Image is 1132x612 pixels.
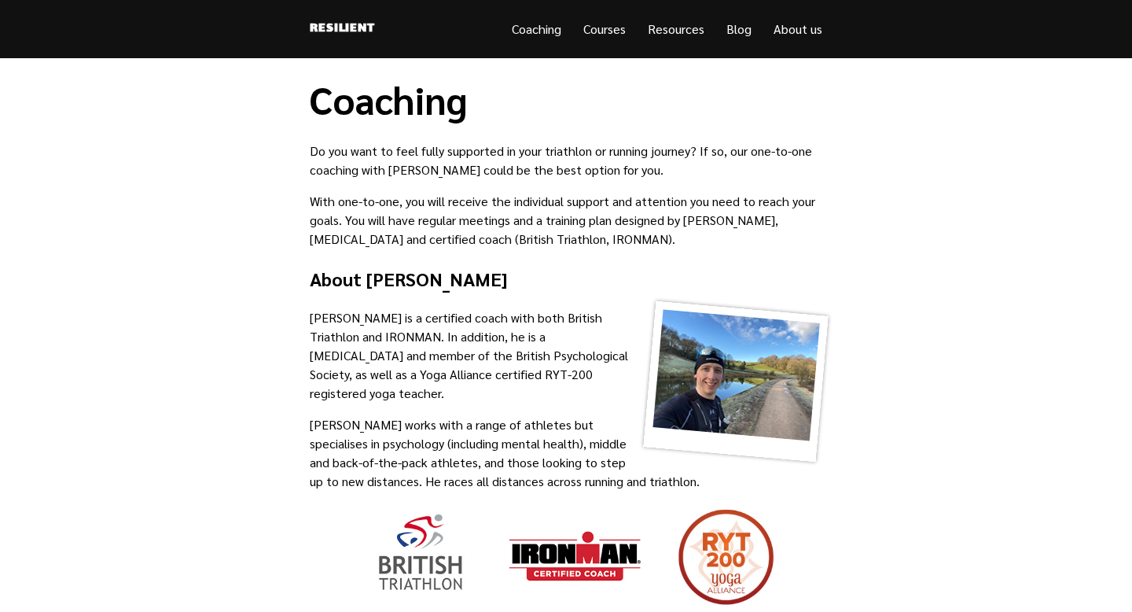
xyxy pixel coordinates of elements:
[310,77,822,123] h1: Coaching
[310,19,375,39] a: Resilient
[310,415,822,491] p: [PERSON_NAME] works with a range of athletes but specialises in psychology (including mental heal...
[310,308,822,403] p: [PERSON_NAME] is a certified coach with both British Triathlon and IRONMAN. In addition, he is a ...
[310,142,822,179] p: Do you want to feel fully supported in your triathlon or running journey? If so, our one-to-one c...
[726,20,752,37] a: Blog
[512,20,561,37] a: Coaching
[648,20,704,37] a: Resources
[774,20,822,37] a: About us
[653,309,820,441] img: Chris
[310,192,822,249] p: With one-to-one, you will receive the individual support and attention you need to reach your goa...
[310,264,822,293] h2: About [PERSON_NAME]
[583,20,626,37] a: Courses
